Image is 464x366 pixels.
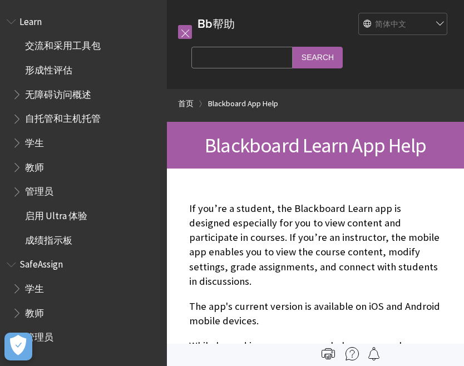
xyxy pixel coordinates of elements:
[293,47,343,68] input: Search
[25,61,72,76] span: 形成性评估
[19,12,42,27] span: Learn
[189,299,442,328] p: The app's current version is available on iOS and Android mobile devices.
[25,37,101,52] span: 交流和采用工具包
[322,347,335,360] img: Print
[25,328,53,343] span: 管理员
[208,97,278,111] a: Blackboard App Help
[205,132,426,158] span: Blackboard Learn App Help
[25,133,44,149] span: 学生
[4,333,32,360] button: Open Preferences
[198,17,235,31] a: Bb帮助
[189,201,442,289] p: If you’re a student, the Blackboard Learn app is designed especially for you to view content and ...
[25,279,44,294] span: 学生
[198,17,213,31] strong: Bb
[25,85,91,100] span: 无障碍访问概述
[25,110,101,125] span: 自托管和主机托管
[25,182,53,197] span: 管理员
[25,158,44,173] span: 教师
[359,13,448,36] select: Site Language Selector
[367,347,381,360] img: Follow this page
[25,231,72,246] span: 成绩指示板
[25,304,44,319] span: 教师
[7,12,160,250] nav: Book outline for Blackboard Learn Help
[178,97,194,111] a: 首页
[25,206,87,221] span: 启用 Ultra 体验
[7,255,160,347] nav: Book outline for Blackboard SafeAssign
[345,347,359,360] img: More help
[19,255,63,270] span: SafeAssign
